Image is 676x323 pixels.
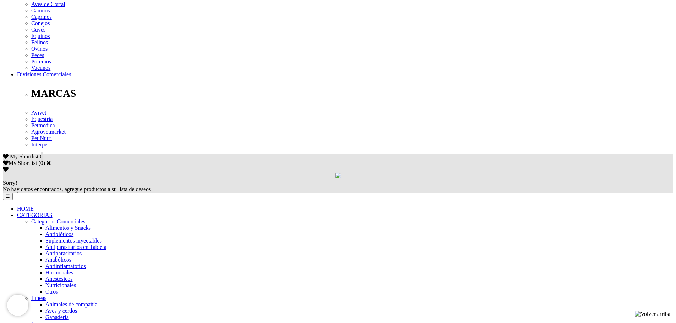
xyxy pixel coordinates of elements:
[45,244,106,250] a: Antiparasitarios en Tableta
[31,20,50,26] a: Conejos
[31,65,50,71] a: Vacunos
[31,27,45,33] a: Cuyes
[40,154,43,160] span: 0
[31,59,51,65] a: Porcinos
[31,295,46,301] a: Líneas
[635,311,670,317] img: Volver arriba
[46,160,51,166] a: Cerrar
[10,154,38,160] span: My Shortlist
[40,160,43,166] label: 0
[45,314,69,320] a: Ganadería
[45,225,91,231] a: Alimentos y Snacks
[38,160,45,166] span: ( )
[45,276,72,282] a: Anestésicos
[3,180,17,186] span: Sorry!
[31,116,53,122] a: Equestria
[31,52,44,58] a: Peces
[31,135,52,141] a: Pet Nutri
[31,110,46,116] a: Avivet
[3,193,13,200] button: ☰
[45,238,102,244] a: Suplementos inyectables
[31,46,48,52] a: Ovinos
[45,250,82,256] a: Antiparasitarios
[31,88,673,99] p: MARCAS
[3,180,673,193] div: No hay datos encontrados, agregue productos a su lista de deseos
[7,295,28,316] iframe: Brevo live chat
[45,301,98,307] a: Animales de compañía
[31,33,50,39] a: Equinos
[335,173,341,178] img: loading.gif
[31,218,85,224] a: Categorías Comerciales
[45,308,77,314] a: Aves y cerdos
[45,282,76,288] a: Nutricionales
[31,1,65,7] a: Aves de Corral
[3,160,37,166] label: My Shortlist
[17,212,53,218] a: CATEGORÍAS
[45,289,58,295] a: Otros
[45,231,73,237] a: Antibióticos
[17,71,71,77] a: Divisiones Comerciales
[45,269,73,275] a: Hormonales
[31,39,48,45] a: Felinos
[31,129,66,135] a: Agrovetmarket
[31,14,52,20] a: Caprinos
[31,122,55,128] a: Petmedica
[17,206,34,212] a: HOME
[31,7,50,13] a: Caninos
[31,141,49,147] a: Interpet
[45,257,71,263] a: Anabólicos
[45,263,86,269] a: Antiinflamatorios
